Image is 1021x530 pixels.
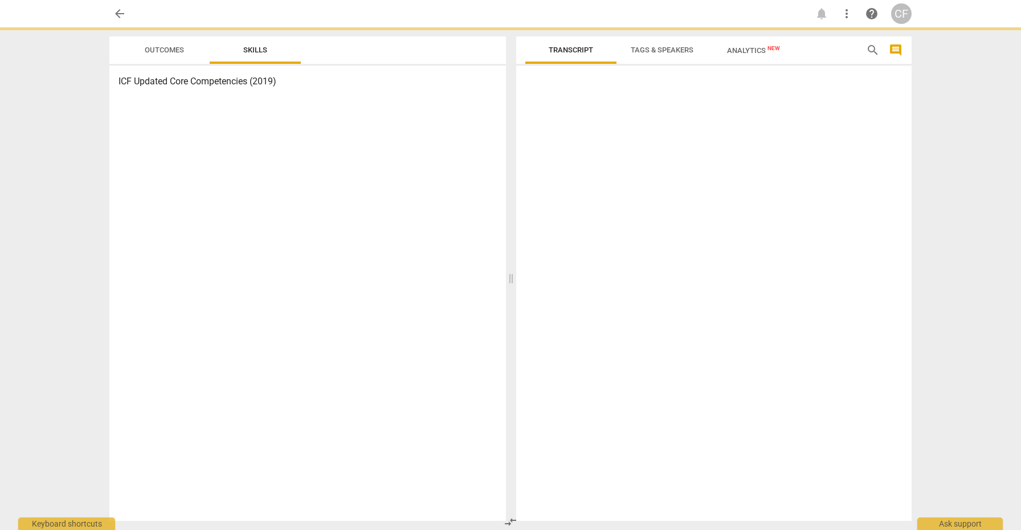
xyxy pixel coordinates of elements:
[504,515,517,529] span: compare_arrows
[113,7,126,21] span: arrow_back
[887,41,905,59] button: Show/Hide comments
[631,46,693,54] span: Tags & Speakers
[889,43,902,57] span: comment
[119,75,497,88] h3: ICF Updated Core Competencies (2019)
[145,46,184,54] span: Outcomes
[891,3,912,24] button: CF
[866,43,880,57] span: search
[243,46,267,54] span: Skills
[767,45,780,51] span: New
[840,7,853,21] span: more_vert
[917,517,1003,530] div: Ask support
[18,517,115,530] div: Keyboard shortcuts
[864,41,882,59] button: Search
[727,46,780,55] span: Analytics
[865,7,879,21] span: help
[549,46,593,54] span: Transcript
[861,3,882,24] a: Help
